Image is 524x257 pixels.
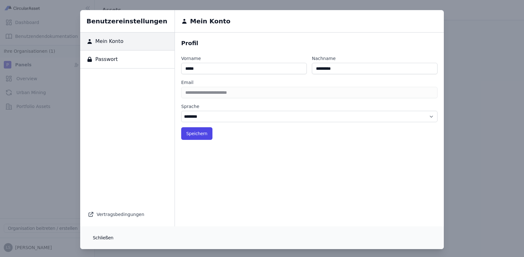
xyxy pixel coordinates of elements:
[181,79,438,86] label: Email
[181,39,438,48] div: Profil
[188,16,230,26] h6: Mein Konto
[80,10,175,33] h6: Benutzereinstellungen
[181,103,438,110] label: Sprache
[181,127,212,140] button: Speichern
[181,55,307,62] label: Vorname
[88,231,118,244] button: Schließen
[93,38,123,45] span: Mein Konto
[88,210,167,219] div: Vertragsbedingungen
[93,56,118,63] span: Passwort
[312,55,438,62] label: Nachname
